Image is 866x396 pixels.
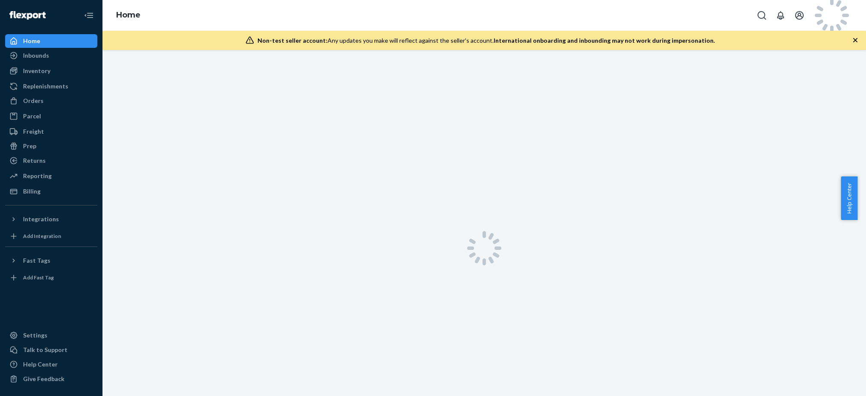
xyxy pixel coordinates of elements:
a: Inbounds [5,49,97,62]
div: Talk to Support [23,346,67,354]
div: Any updates you make will reflect against the seller's account. [257,36,715,45]
div: Home [23,37,40,45]
button: Give Feedback [5,372,97,386]
div: Prep [23,142,36,150]
a: Home [116,10,140,20]
div: Reporting [23,172,52,180]
button: Help Center [841,176,857,220]
button: Talk to Support [5,343,97,357]
div: Add Fast Tag [23,274,54,281]
a: Home [5,34,97,48]
div: Add Integration [23,232,61,240]
div: Help Center [23,360,58,369]
div: Orders [23,97,44,105]
ol: breadcrumbs [109,3,147,28]
img: Flexport logo [9,11,46,20]
a: Inventory [5,64,97,78]
button: Open account menu [791,7,808,24]
a: Returns [5,154,97,167]
div: Settings [23,331,47,340]
div: Billing [23,187,41,196]
a: Billing [5,185,97,198]
a: Settings [5,329,97,342]
button: Integrations [5,212,97,226]
a: Reporting [5,169,97,183]
button: Fast Tags [5,254,97,267]
div: Give Feedback [23,375,64,383]
button: Close Navigation [80,7,97,24]
button: Open notifications [772,7,789,24]
a: Parcel [5,109,97,123]
a: Add Integration [5,229,97,243]
button: Open Search Box [753,7,770,24]
div: Parcel [23,112,41,120]
a: Add Fast Tag [5,271,97,285]
div: Integrations [23,215,59,223]
div: Returns [23,156,46,165]
a: Orders [5,94,97,108]
a: Prep [5,139,97,153]
div: Inbounds [23,51,49,60]
div: Replenishments [23,82,68,91]
a: Freight [5,125,97,138]
span: Non-test seller account: [257,37,328,44]
a: Help Center [5,358,97,371]
div: Freight [23,127,44,136]
div: Fast Tags [23,256,50,265]
div: Inventory [23,67,50,75]
span: International onboarding and inbounding may not work during impersonation. [494,37,715,44]
a: Replenishments [5,79,97,93]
